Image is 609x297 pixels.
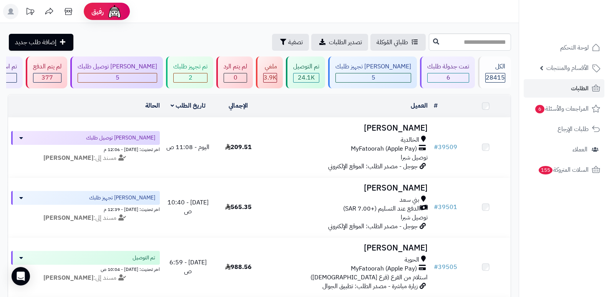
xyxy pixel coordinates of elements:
span: تم التوصيل [133,254,155,262]
span: الأقسام والمنتجات [546,63,589,73]
span: السلات المتروكة [538,164,589,175]
h3: [PERSON_NAME] [267,244,428,252]
span: 155 [539,166,553,174]
a: لوحة التحكم [524,38,604,57]
a: العملاء [524,140,604,159]
span: 0 [234,73,237,82]
div: 377 [33,73,61,82]
a: لم يتم الدفع 377 [24,56,69,88]
span: جوجل - مصدر الطلب: الموقع الإلكتروني [328,222,418,231]
a: الكل28415 [476,56,513,88]
a: #39501 [434,202,457,212]
span: 565.35 [225,202,252,212]
span: طلباتي المُوكلة [377,38,408,47]
span: الطلبات [571,83,589,94]
span: إضافة طلب جديد [15,38,56,47]
a: العميل [411,101,428,110]
span: [DATE] - 10:40 ص [168,198,209,216]
div: 0 [224,73,247,82]
span: المراجعات والأسئلة [534,103,589,114]
a: [PERSON_NAME] تجهيز طلبك 5 [327,56,418,88]
span: [DATE] - 6:59 ص [169,258,207,276]
span: بني سعد [400,196,419,204]
span: 28415 [486,73,505,82]
a: السلات المتروكة155 [524,161,604,179]
div: 3880 [264,73,277,82]
h3: [PERSON_NAME] [267,184,428,192]
span: الحوية [405,256,419,264]
img: ai-face.png [107,4,122,19]
span: 2 [189,73,192,82]
h3: [PERSON_NAME] [267,124,428,133]
div: تم التوصيل [293,62,319,71]
div: تم تجهيز طلبك [173,62,207,71]
span: جوجل - مصدر الطلب: الموقع الإلكتروني [328,162,418,171]
strong: [PERSON_NAME] [43,213,93,222]
span: رفيق [91,7,104,16]
span: 377 [41,73,53,82]
span: 209.51 [225,143,252,152]
span: [PERSON_NAME] توصيل طلبك [86,134,155,142]
button: تصفية [272,34,309,51]
a: لم يتم الرد 0 [215,56,254,88]
span: تصدير الطلبات [329,38,362,47]
span: اليوم - 11:08 ص [166,143,209,152]
a: الإجمالي [229,101,248,110]
span: الخالدية [401,136,419,144]
div: ملغي [263,62,277,71]
a: #39505 [434,262,457,272]
a: إضافة طلب جديد [9,34,73,51]
span: # [434,143,438,152]
a: تاريخ الطلب [171,101,206,110]
div: 5 [336,73,411,82]
span: 6 [446,73,450,82]
div: لم يتم الرد [224,62,247,71]
span: # [434,202,438,212]
div: الكل [485,62,505,71]
div: [PERSON_NAME] توصيل طلبك [78,62,157,71]
span: طلبات الإرجاع [558,124,589,134]
span: [PERSON_NAME] تجهيز طلبك [89,194,155,202]
span: توصيل شبرا [401,213,428,222]
div: 24140 [294,73,319,82]
span: 24.1K [298,73,315,82]
span: MyFatoorah (Apple Pay) [351,264,417,273]
div: لم يتم الدفع [33,62,61,71]
div: اخر تحديث: [DATE] - 10:04 ص [11,265,160,273]
div: [PERSON_NAME] تجهيز طلبك [335,62,411,71]
span: MyFatoorah (Apple Pay) [351,144,417,153]
a: #39509 [434,143,457,152]
div: اخر تحديث: [DATE] - 12:39 م [11,205,160,213]
div: تمت جدولة طلبك [427,62,469,71]
span: 5 [372,73,375,82]
a: تم تجهيز طلبك 2 [164,56,215,88]
a: الطلبات [524,79,604,98]
span: العملاء [572,144,587,155]
strong: [PERSON_NAME] [43,273,93,282]
span: # [434,262,438,272]
a: طلباتي المُوكلة [370,34,426,51]
a: تمت جدولة طلبك 6 [418,56,476,88]
a: ملغي 3.9K [254,56,284,88]
a: تصدير الطلبات [311,34,368,51]
a: تحديثات المنصة [20,4,40,21]
img: logo-2.png [557,21,602,37]
div: 6 [428,73,469,82]
span: 6 [535,105,544,113]
a: الحالة [145,101,160,110]
span: لوحة التحكم [560,42,589,53]
span: زيارة مباشرة - مصدر الطلب: تطبيق الجوال [322,282,418,291]
div: اخر تحديث: [DATE] - 12:06 م [11,145,160,153]
div: مسند إلى: [5,214,166,222]
a: [PERSON_NAME] توصيل طلبك 5 [69,56,164,88]
div: 5 [78,73,157,82]
span: 3.9K [264,73,277,82]
span: تصفية [288,38,303,47]
div: 2 [174,73,207,82]
a: المراجعات والأسئلة6 [524,100,604,118]
div: مسند إلى: [5,154,166,163]
span: 5 [116,73,119,82]
a: # [434,101,438,110]
span: الدفع عند التسليم (+7.00 SAR) [343,204,420,213]
strong: [PERSON_NAME] [43,153,93,163]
